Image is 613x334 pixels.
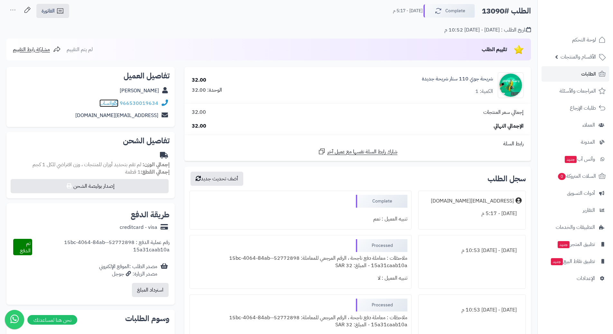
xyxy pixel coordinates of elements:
[550,257,595,266] span: تطبيق نقاط البيع
[120,87,159,95] a: [PERSON_NAME]
[356,299,407,311] div: Processed
[557,172,596,181] span: السلات المتروكة
[393,8,423,14] small: [DATE] - 5:17 م
[542,185,609,201] a: أدوات التسويق
[13,46,50,53] span: مشاركة رابط التقييم
[423,304,522,316] div: [DATE] - [DATE] 10:53 م
[187,140,528,148] div: رابط السلة
[99,263,157,278] div: مصدر الطلب :الموقع الإلكتروني
[120,224,157,231] div: creditcard - visa
[423,207,522,220] div: [DATE] - 5:17 م
[542,66,609,82] a: الطلبات
[551,258,563,265] span: جديد
[556,223,595,232] span: التطبيقات والخدمات
[483,109,524,116] span: إجمالي سعر المنتجات
[488,175,526,183] h3: سجل الطلب
[583,206,595,215] span: التقارير
[577,274,595,283] span: الإعدادات
[569,13,607,26] img: logo-2.png
[560,86,596,95] span: المراجعات والأسئلة
[561,52,596,61] span: الأقسام والمنتجات
[194,311,407,331] div: ملاحظات : معاملة دفع ناجحة ، الرقم المرجعي للمعاملة: 52772898-15bc-4064-84ab-15a31caab10a - المبل...
[11,179,169,193] button: إصدار بوليصة الشحن
[444,26,531,34] div: تاريخ الطلب : [DATE] - [DATE] 10:52 م
[194,272,407,284] div: تنبيه العميل : لا
[542,237,609,252] a: تطبيق المتجرجديد
[423,244,522,257] div: [DATE] - [DATE] 10:53 م
[141,168,170,176] strong: إجمالي القطع:
[13,46,61,53] a: مشاركة رابط التقييم
[356,239,407,252] div: Processed
[542,168,609,184] a: السلات المتروكة0
[542,100,609,116] a: طلبات الإرجاع
[131,211,170,219] h2: طريقة الدفع
[542,151,609,167] a: وآتس آبجديد
[581,69,596,78] span: الطلبات
[194,213,407,225] div: تنبيه العميل : نعم
[192,77,206,84] div: 32.00
[32,239,170,256] div: رقم عملية الدفع : 52772898-15bc-4064-84ab-15a31caab10a
[99,270,157,278] div: مصدر الزيارة: جوجل
[120,99,158,107] a: 966530019634
[327,148,397,156] span: شارك رابط السلة نفسها مع عميل آخر
[431,197,514,205] div: [EMAIL_ADDRESS][DOMAIN_NAME]
[542,271,609,286] a: الإعدادات
[542,220,609,235] a: التطبيقات والخدمات
[192,109,206,116] span: 32.00
[422,75,493,83] a: شريحة جوي 110 ستار شريحة جديدة
[12,137,170,145] h2: تفاصيل الشحن
[125,168,170,176] small: 1 قطعة
[423,4,475,18] button: Complete
[190,172,243,186] button: أضف تحديث جديد
[132,283,169,297] button: استرداد المبلغ
[42,7,55,15] span: الفاتورة
[557,240,595,249] span: تطبيق المتجر
[542,203,609,218] a: التقارير
[570,104,596,113] span: طلبات الإرجاع
[558,241,570,248] span: جديد
[67,46,93,53] span: لم يتم التقييم
[99,99,118,107] a: واتساب
[564,155,595,164] span: وآتس آب
[194,252,407,272] div: ملاحظات : معاملة دفع ناجحة ، الرقم المرجعي للمعاملة: 52772898-15bc-4064-84ab-15a31caab10a - المبل...
[542,117,609,133] a: العملاء
[542,83,609,99] a: المراجعات والأسئلة
[143,161,170,168] strong: إجمالي الوزن:
[318,148,397,156] a: شارك رابط السلة نفسها مع عميل آخر
[582,121,595,130] span: العملاء
[192,122,206,130] span: 32.00
[12,72,170,80] h2: تفاصيل العميل
[567,189,595,198] span: أدوات التسويق
[581,138,595,147] span: المدونة
[192,86,222,94] div: الوحدة: 32.00
[33,161,141,168] span: لم تقم بتحديد أوزان للمنتجات ، وزن افتراضي للكل 1 كجم
[20,239,31,255] span: تم الدفع
[36,4,69,18] a: الفاتورة
[542,254,609,269] a: تطبيق نقاط البيعجديد
[475,88,493,95] div: الكمية: 1
[572,35,596,44] span: لوحة التحكم
[12,315,170,322] h2: وسوم الطلبات
[482,5,531,18] h2: الطلب #13090
[494,122,524,130] span: الإجمالي النهائي
[565,156,577,163] span: جديد
[75,112,158,119] a: [EMAIL_ADDRESS][DOMAIN_NAME]
[542,32,609,48] a: لوحة التحكم
[482,46,507,53] span: تقييم الطلب
[558,173,566,180] span: 0
[356,195,407,208] div: Complete
[498,72,523,98] img: 1751336771-photo_5990099658787113003_x-90x90.jpg
[542,134,609,150] a: المدونة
